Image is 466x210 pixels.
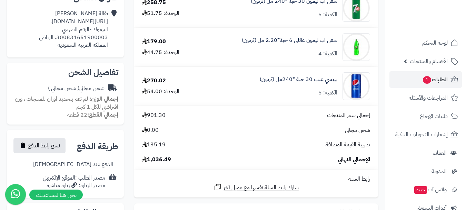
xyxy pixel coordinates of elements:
span: 1,036.49 [142,156,171,164]
a: شارك رابط السلة نفسها مع عميل آخر [214,183,299,192]
div: مصدر الطلب :الموقع الإلكتروني [43,174,105,190]
a: المدونة [389,163,462,180]
div: الكمية: 4 [318,50,337,58]
a: وآتس آبجديد [389,181,462,198]
div: بقالة [PERSON_NAME] [URL][DOMAIN_NAME]، اليرموك -الرقم الضريبي 300831651900003، الرياض المملكة ال... [12,10,108,49]
span: لوحة التحكم [422,38,448,48]
div: شحن مجاني [48,84,105,92]
small: 22 قطعة [67,111,118,119]
a: المراجعات والأسئلة [389,90,462,106]
span: الطلبات [422,75,448,84]
span: إشعارات التحويلات البنكية [395,130,448,139]
a: لوحة التحكم [389,35,462,51]
span: ضريبة القيمة المضافة [326,141,370,149]
span: المدونة [432,166,447,176]
span: 901.30 [142,111,166,119]
div: الكمية: 5 [318,11,337,19]
img: 1747594376-51AM5ZU19WL._AC_SL1500-90x90.jpg [343,72,370,100]
img: 1747541306-e6e5e2d5-9b67-463e-b81b-59a02ee4-90x90.jpg [343,33,370,61]
div: الكمية: 5 [318,89,337,97]
span: 0.00 [142,126,159,134]
span: إجمالي سعر المنتجات [327,111,370,119]
a: إشعارات التحويلات البنكية [389,126,462,143]
a: بيبسي علب 30 حبة *240مل (كرتون) [260,75,337,83]
div: الدفع عند [DEMOGRAPHIC_DATA] [33,161,113,168]
span: الإجمالي النهائي [338,156,370,164]
div: مصدر الزيارة: زيارة مباشرة [43,182,105,190]
span: المراجعات والأسئلة [409,93,448,103]
button: نسخ رابط الدفع [13,138,66,153]
a: سفن اب ليمون عائلي 6 حبة*2.20 مل (كرتون) [242,36,337,44]
span: جديد [414,186,427,194]
div: 270.02 [142,77,166,85]
div: الوحدة: 54.00 [142,88,179,95]
img: logo-2.png [419,18,459,33]
span: العملاء [433,148,447,158]
a: العملاء [389,145,462,161]
span: 1 [423,76,431,84]
span: طلبات الإرجاع [420,111,448,121]
span: الأقسام والمنتجات [410,56,448,66]
div: رابط السلة [137,175,375,183]
strong: إجمالي الوزن: [89,95,118,103]
span: شحن مجاني [345,126,370,134]
div: الوحدة: 51.75 [142,9,179,17]
div: 179.00 [142,38,166,46]
span: نسخ رابط الدفع [28,141,60,150]
span: 135.19 [142,141,166,149]
a: الطلبات1 [389,71,462,88]
span: لم تقم بتحديد أوزان للمنتجات ، وزن افتراضي للكل 1 كجم [15,95,118,111]
a: طلبات الإرجاع [389,108,462,125]
span: شارك رابط السلة نفسها مع عميل آخر [224,184,299,192]
span: وآتس آب [414,185,447,194]
h2: طريقة الدفع [77,142,118,150]
strong: إجمالي القطع: [87,111,118,119]
span: ( شحن مجاني ) [48,84,79,92]
h2: تفاصيل الشحن [12,68,118,76]
div: الوحدة: 44.75 [142,48,179,56]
